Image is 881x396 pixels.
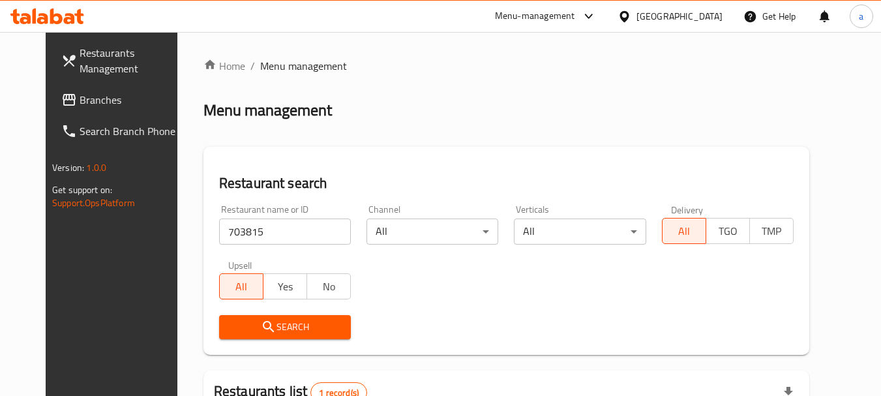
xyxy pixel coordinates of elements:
[269,277,302,296] span: Yes
[203,58,245,74] a: Home
[263,273,307,299] button: Yes
[80,45,183,76] span: Restaurants Management
[711,222,745,241] span: TGO
[636,9,723,23] div: [GEOGRAPHIC_DATA]
[706,218,750,244] button: TGO
[51,84,193,115] a: Branches
[219,174,794,193] h2: Restaurant search
[671,205,704,214] label: Delivery
[366,219,498,245] div: All
[749,218,794,244] button: TMP
[52,159,84,176] span: Version:
[86,159,106,176] span: 1.0.0
[230,319,340,335] span: Search
[80,123,183,139] span: Search Branch Phone
[203,100,332,121] h2: Menu management
[260,58,347,74] span: Menu management
[250,58,255,74] li: /
[52,181,112,198] span: Get support on:
[228,260,252,269] label: Upsell
[219,273,263,299] button: All
[859,9,863,23] span: a
[495,8,575,24] div: Menu-management
[51,37,193,84] a: Restaurants Management
[219,315,351,339] button: Search
[755,222,788,241] span: TMP
[52,194,135,211] a: Support.OpsPlatform
[306,273,351,299] button: No
[662,218,706,244] button: All
[80,92,183,108] span: Branches
[514,219,646,245] div: All
[312,277,346,296] span: No
[51,115,193,147] a: Search Branch Phone
[219,219,351,245] input: Search for restaurant name or ID..
[225,277,258,296] span: All
[203,58,809,74] nav: breadcrumb
[668,222,701,241] span: All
